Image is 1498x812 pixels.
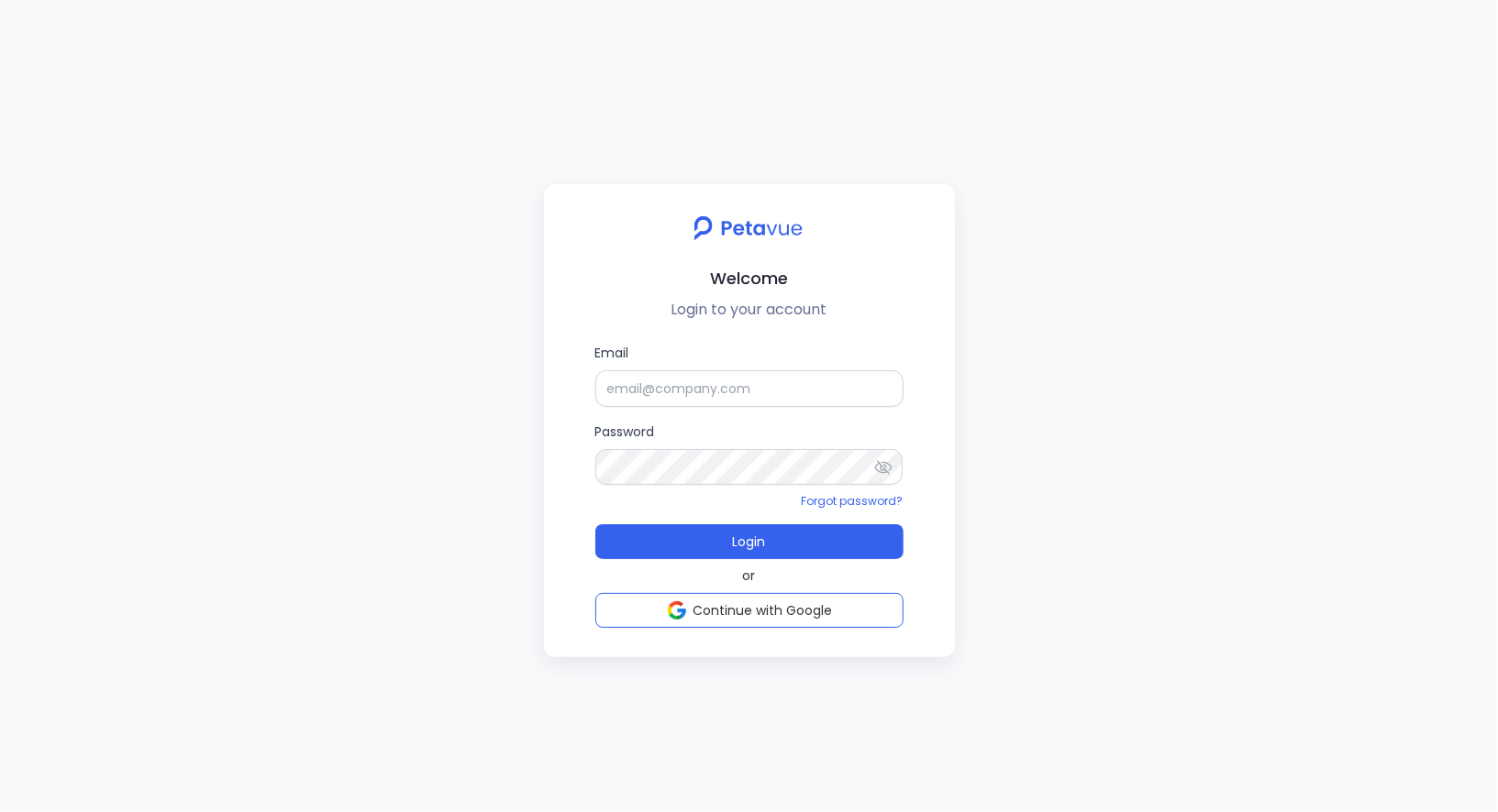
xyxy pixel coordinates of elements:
label: Email [595,343,904,407]
input: Password [595,449,904,485]
button: Continue with Google [595,593,904,628]
span: Continue with Google [694,601,833,620]
p: Login to your account [559,299,940,321]
a: Forgot password? [802,493,904,509]
input: Email [595,370,904,407]
h2: Welcome [559,265,940,291]
span: or [743,566,756,586]
button: Login [595,524,904,559]
span: Login [733,532,766,551]
label: Password [595,422,904,485]
img: petavue logo [682,206,816,250]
